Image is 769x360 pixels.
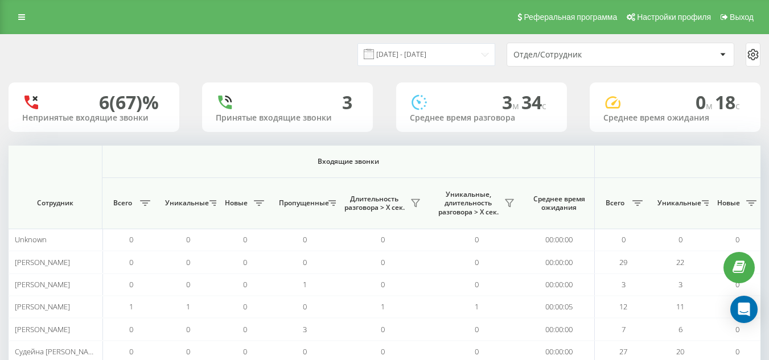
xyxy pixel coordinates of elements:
span: 0 [303,346,307,357]
span: 0 [129,234,133,245]
span: Уникальные [165,198,206,208]
span: 0 [129,257,133,267]
span: 0 [381,279,385,289]
span: 3 [622,279,626,289]
td: 00:00:00 [524,251,595,273]
span: 1 [186,301,190,312]
span: Всего [108,198,137,208]
span: 27 [619,346,627,357]
span: Всего [601,198,629,208]
td: 00:00:00 [524,318,595,340]
span: 0 [303,257,307,267]
span: 0 [622,234,626,245]
div: Среднее время разговора [410,113,553,123]
span: 1 [381,301,385,312]
td: 00:00:00 [524,229,595,251]
span: 0 [735,324,739,334]
span: Входящие звонки [132,157,565,166]
span: 0 [186,234,190,245]
span: 0 [186,324,190,334]
span: 0 [129,346,133,357]
span: 0 [243,301,247,312]
span: c [542,100,546,112]
span: 0 [243,324,247,334]
span: Новые [222,198,250,208]
span: м [706,100,715,112]
div: 3 [342,92,352,113]
span: [PERSON_NAME] [15,257,70,267]
span: 0 [381,234,385,245]
span: 0 [475,279,479,289]
div: Open Intercom Messenger [730,296,758,323]
span: 0 [303,234,307,245]
span: c [735,100,740,112]
span: 12 [619,301,627,312]
span: 0 [381,257,385,267]
span: Уникальные [657,198,698,208]
span: 3 [678,279,682,289]
span: 0 [243,346,247,357]
span: Настройки профиля [637,13,711,22]
span: Пропущенные [279,198,325,208]
span: Судейна [PERSON_NAME] [15,346,101,357]
span: [PERSON_NAME] [15,279,70,289]
span: 0 [475,257,479,267]
span: 1 [129,301,133,312]
span: 0 [381,346,385,357]
span: Сотрудник [18,198,92,208]
span: 0 [381,324,385,334]
span: 3 [502,90,521,114]
span: Реферальная программа [524,13,617,22]
span: 0 [186,279,190,289]
span: м [512,100,521,112]
span: 0 [129,279,133,289]
span: 20 [676,346,684,357]
td: 00:00:00 [524,274,595,296]
div: Принятые входящие звонки [216,113,359,123]
span: 34 [521,90,546,114]
span: 0 [129,324,133,334]
span: Среднее время ожидания [532,195,586,212]
span: [PERSON_NAME] [15,324,70,334]
div: Отдел/Сотрудник [513,50,649,60]
span: 0 [475,234,479,245]
span: Новые [714,198,743,208]
span: 0 [243,234,247,245]
span: Уникальные, длительность разговора > Х сек. [435,190,501,217]
span: 0 [735,346,739,357]
span: 1 [475,301,479,312]
span: 22 [676,257,684,267]
div: 6 (67)% [99,92,159,113]
span: 3 [303,324,307,334]
span: 0 [475,346,479,357]
span: Выход [730,13,754,22]
span: 0 [735,279,739,289]
span: 0 [186,257,190,267]
span: 1 [303,279,307,289]
span: 29 [619,257,627,267]
span: [PERSON_NAME] [15,301,70,312]
span: Unknown [15,234,47,245]
span: 0 [243,279,247,289]
td: 00:00:05 [524,296,595,318]
span: 0 [303,301,307,312]
span: 0 [186,346,190,357]
span: 11 [676,301,684,312]
span: 0 [475,324,479,334]
span: 0 [678,234,682,245]
span: 18 [715,90,740,114]
span: 0 [696,90,715,114]
div: Среднее время ожидания [603,113,747,123]
span: 6 [678,324,682,334]
span: 0 [243,257,247,267]
div: Непринятые входящие звонки [22,113,166,123]
span: Длительность разговора > Х сек. [342,195,407,212]
span: 0 [735,234,739,245]
span: 7 [622,324,626,334]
